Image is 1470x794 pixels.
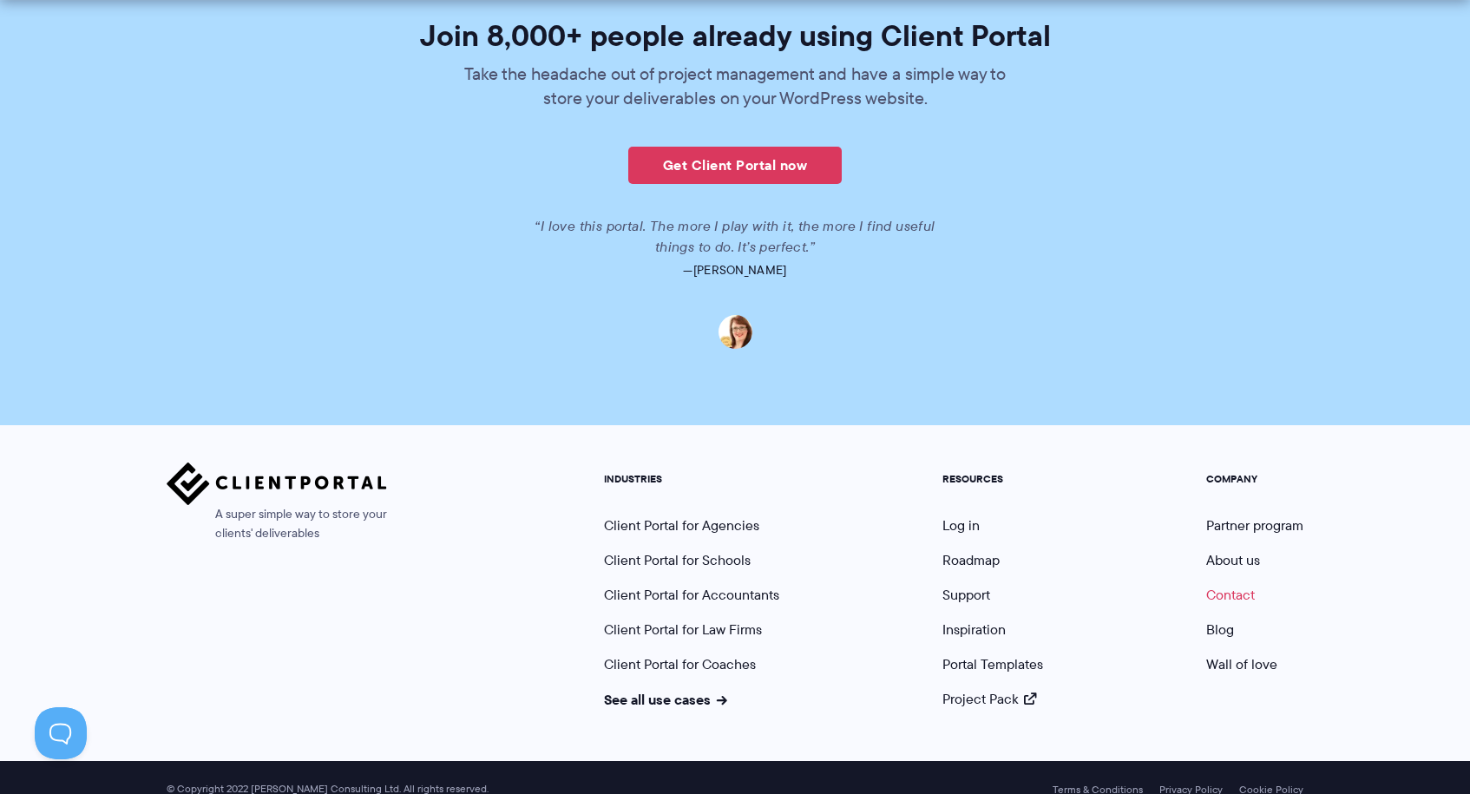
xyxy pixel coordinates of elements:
a: Support [942,585,990,605]
a: Log in [942,515,980,535]
a: Project Pack [942,689,1036,709]
a: Blog [1206,620,1234,640]
a: About us [1206,550,1260,570]
a: See all use cases [604,689,727,710]
span: A super simple way to store your clients' deliverables [167,505,387,543]
a: Client Portal for Schools [604,550,751,570]
a: Client Portal for Law Firms [604,620,762,640]
a: Client Portal for Agencies [604,515,759,535]
iframe: Toggle Customer Support [35,707,87,759]
a: Partner program [1206,515,1303,535]
p: “I love this portal. The more I play with it, the more I find useful things to do. It’s perfect.” [514,216,956,258]
h5: COMPANY [1206,473,1303,485]
a: Roadmap [942,550,1000,570]
a: Client Portal for Coaches [604,654,756,674]
a: Client Portal for Accountants [604,585,779,605]
p: —[PERSON_NAME] [248,258,1223,282]
h2: Join 8,000+ people already using Client Portal [248,21,1223,50]
h5: RESOURCES [942,473,1043,485]
a: Get Client Portal now [628,147,842,184]
h5: INDUSTRIES [604,473,779,485]
a: Portal Templates [942,654,1043,674]
a: Contact [1206,585,1255,605]
a: Wall of love [1206,654,1277,674]
p: Take the headache out of project management and have a simple way to store your deliverables on y... [453,62,1017,110]
a: Inspiration [942,620,1006,640]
